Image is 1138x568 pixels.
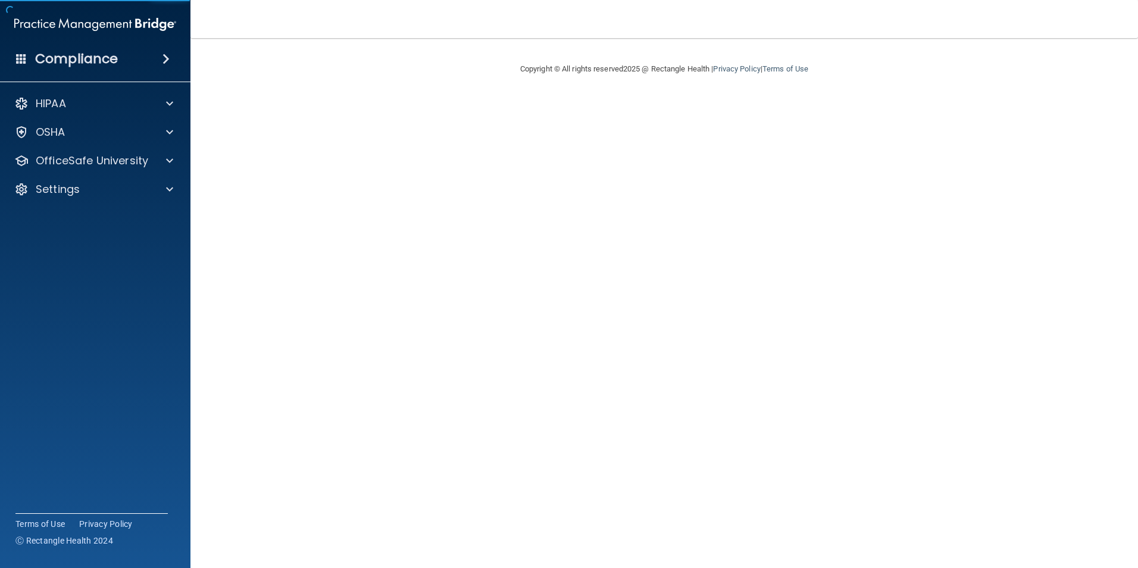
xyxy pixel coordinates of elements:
h4: Compliance [35,51,118,67]
a: OSHA [14,125,173,139]
a: Terms of Use [762,64,808,73]
a: Terms of Use [15,518,65,530]
a: Settings [14,182,173,196]
a: Privacy Policy [713,64,760,73]
a: Privacy Policy [79,518,133,530]
a: OfficeSafe University [14,154,173,168]
span: Ⓒ Rectangle Health 2024 [15,535,113,547]
p: OfficeSafe University [36,154,148,168]
a: HIPAA [14,96,173,111]
div: Copyright © All rights reserved 2025 @ Rectangle Health | | [447,50,881,88]
p: Settings [36,182,80,196]
p: HIPAA [36,96,66,111]
p: OSHA [36,125,65,139]
img: PMB logo [14,13,176,36]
